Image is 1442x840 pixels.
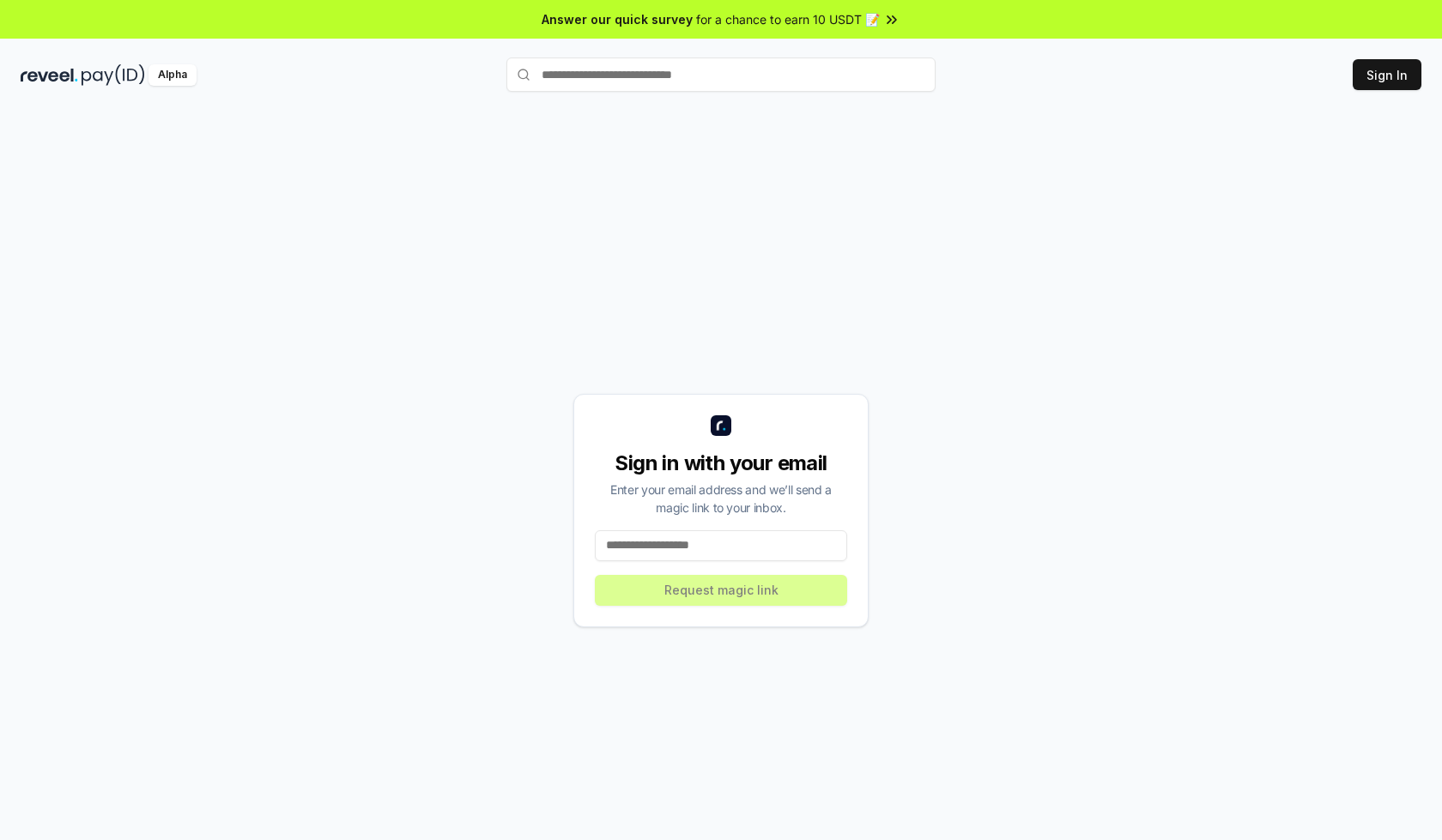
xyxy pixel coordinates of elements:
[711,415,731,436] img: logo_small
[21,64,78,86] img: reveel_dark
[696,10,880,28] span: for a chance to earn 10 USDT 📝
[148,64,197,86] div: Alpha
[595,450,847,477] div: Sign in with your email
[542,10,693,28] span: Answer our quick survey
[1353,59,1421,90] button: Sign In
[595,480,847,517] div: Enter your email address and we’ll send a magic link to your inbox.
[82,64,145,86] img: pay_id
